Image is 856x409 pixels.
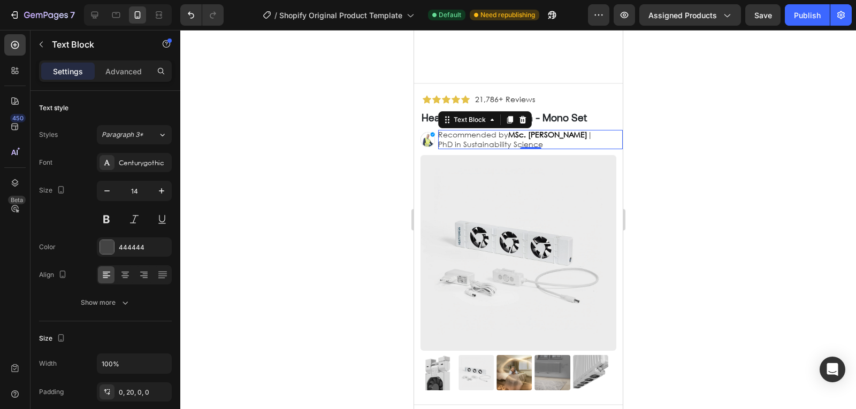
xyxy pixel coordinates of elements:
[439,10,461,20] span: Default
[119,158,169,168] div: Centurygothic
[39,359,57,368] div: Width
[39,158,52,167] div: Font
[53,66,83,77] p: Settings
[480,10,535,20] span: Need republishing
[97,125,172,144] button: Paragraph 3*
[279,10,402,21] span: Shopify Original Product Template
[10,114,26,122] div: 450
[39,103,68,113] div: Text style
[639,4,741,26] button: Assigned Products
[70,9,75,21] p: 7
[119,243,169,252] div: 444444
[81,297,131,308] div: Show more
[4,4,80,26] button: 7
[39,331,67,346] div: Size
[648,10,717,21] span: Assigned Products
[785,4,830,26] button: Publish
[52,38,143,51] p: Text Block
[39,183,67,198] div: Size
[39,293,172,312] button: Show more
[39,130,58,140] div: Styles
[8,196,26,204] div: Beta
[820,357,845,382] div: Open Intercom Messenger
[39,242,56,252] div: Color
[745,4,781,26] button: Save
[414,30,623,409] iframe: Design area
[754,11,772,20] span: Save
[97,354,171,373] input: Auto
[39,387,64,397] div: Padding
[180,4,224,26] div: Undo/Redo
[794,10,821,21] div: Publish
[274,10,277,21] span: /
[119,388,169,397] div: 0, 20, 0, 0
[102,130,143,140] span: Paragraph 3*
[105,66,142,77] p: Advanced
[39,268,69,282] div: Align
